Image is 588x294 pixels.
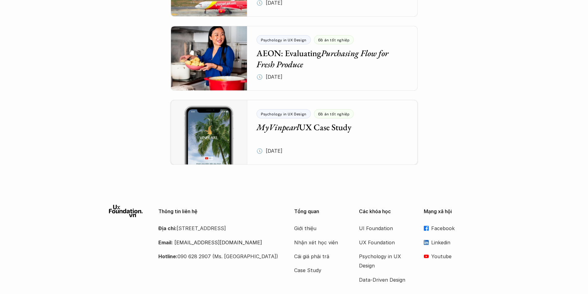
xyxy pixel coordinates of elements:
[158,224,279,233] p: [STREET_ADDRESS]
[171,100,418,165] a: Psychology in UX DesignĐồ án tốt nghiệpMyVinpearlUX Case Study🕔 [DATE]
[359,209,415,214] p: Các khóa học
[171,26,418,91] a: Psychology in UX DesignĐồ án tốt nghiệpAEON: EvaluatingPurchasing Flow for Fresh Produce🕔 [DATE]
[158,253,177,259] strong: Hotline:
[158,239,173,246] strong: Email:
[158,209,279,214] p: Thông tin liên hệ
[158,252,279,261] p: 090 628 2907 (Ms. [GEOGRAPHIC_DATA])
[424,238,479,247] a: Linkedin
[294,238,344,247] a: Nhận xét học viên
[431,224,479,233] p: Facebook
[158,225,177,231] strong: Địa chỉ:
[424,224,479,233] a: Facebook
[294,209,350,214] p: Tổng quan
[294,224,344,233] a: Giới thiệu
[431,238,479,247] p: Linkedin
[294,266,344,275] a: Case Study
[359,252,408,271] a: Psychology in UX Design
[359,275,408,284] a: Data-Driven Design
[424,209,479,214] p: Mạng xã hội
[294,252,344,261] a: Cái giá phải trả
[359,224,408,233] a: UI Foundation
[431,252,479,261] p: Youtube
[174,239,262,246] a: [EMAIL_ADDRESS][DOMAIN_NAME]
[359,238,408,247] a: UX Foundation
[424,252,479,261] a: Youtube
